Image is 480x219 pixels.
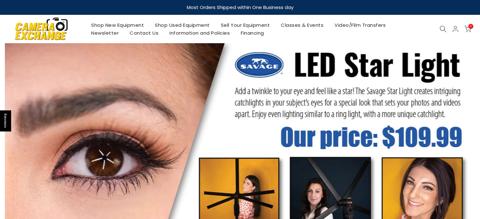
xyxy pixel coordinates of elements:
[235,29,270,37] a: Financing
[464,26,471,32] a: 0
[124,29,164,37] a: Contact Us
[164,29,235,37] a: Information and Policies
[86,21,150,29] a: Shop New Equipment
[150,21,216,29] a: Shop Used Equipment
[187,4,293,11] strong: Most Orders Shipped within One Business day
[276,21,329,29] a: Classes & Events
[329,21,391,29] a: Video/Film Transfers
[468,24,473,29] span: 0
[86,29,124,37] a: Newsletter
[215,21,276,29] a: Sell Your Equipment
